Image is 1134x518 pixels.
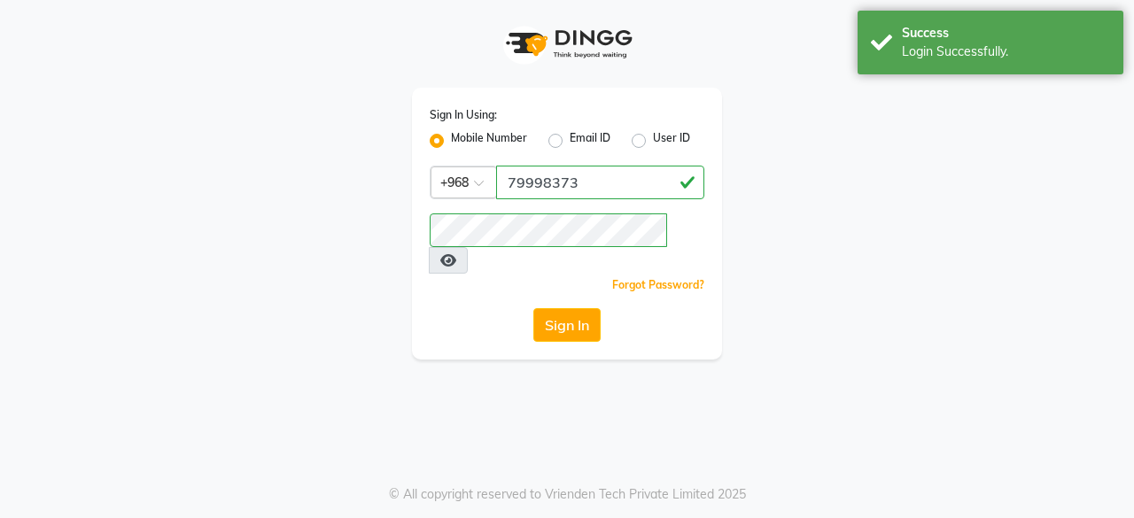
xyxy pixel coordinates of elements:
input: Username [430,213,667,247]
label: Mobile Number [451,130,527,151]
label: User ID [653,130,690,151]
input: Username [496,166,704,199]
img: logo1.svg [496,18,638,70]
label: Sign In Using: [430,107,497,123]
a: Forgot Password? [612,278,704,291]
div: Success [902,24,1110,43]
label: Email ID [570,130,610,151]
button: Sign In [533,308,601,342]
div: Login Successfully. [902,43,1110,61]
